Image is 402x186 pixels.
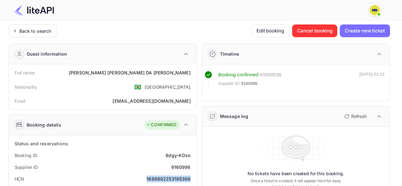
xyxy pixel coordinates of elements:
[166,152,190,159] div: 8dgy-KOzo
[14,5,54,15] img: LiteAPI Logo
[69,69,191,76] div: [PERSON_NAME] [PERSON_NAME] DA [PERSON_NAME]
[340,111,369,121] button: Refresh
[15,69,35,76] div: Full name
[218,71,259,79] div: Booking confirmed
[19,28,51,34] div: Back to search
[15,140,68,147] div: Status and reservations
[134,81,141,93] span: United States
[340,24,390,37] button: Create new ticket
[218,80,241,87] span: Supplier ID:
[248,170,344,177] p: No tickets have been created for this booking.
[241,80,257,87] span: 9160996
[15,84,37,90] div: Nationality
[15,164,38,170] div: Supplier ID
[145,84,191,90] div: [GEOGRAPHIC_DATA]
[171,164,190,170] div: 9160996
[260,71,281,79] div: # 3950538
[351,113,367,120] p: Refresh
[112,98,190,104] div: [EMAIL_ADDRESS][DOMAIN_NAME]
[370,5,380,15] img: N/A N/A
[251,24,290,37] button: Edit booking
[27,51,67,57] div: Guest information
[220,113,249,120] div: Message log
[15,98,26,104] div: Email
[359,71,385,90] div: [DATE] 01:13
[15,152,37,159] div: Booking ID
[15,176,24,182] div: HCN
[146,122,176,128] div: CONFIRMED
[220,51,239,57] div: Timeline
[146,176,190,182] div: 1688892253195369
[292,24,337,37] button: Cancel booking
[27,121,61,128] div: Booking details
